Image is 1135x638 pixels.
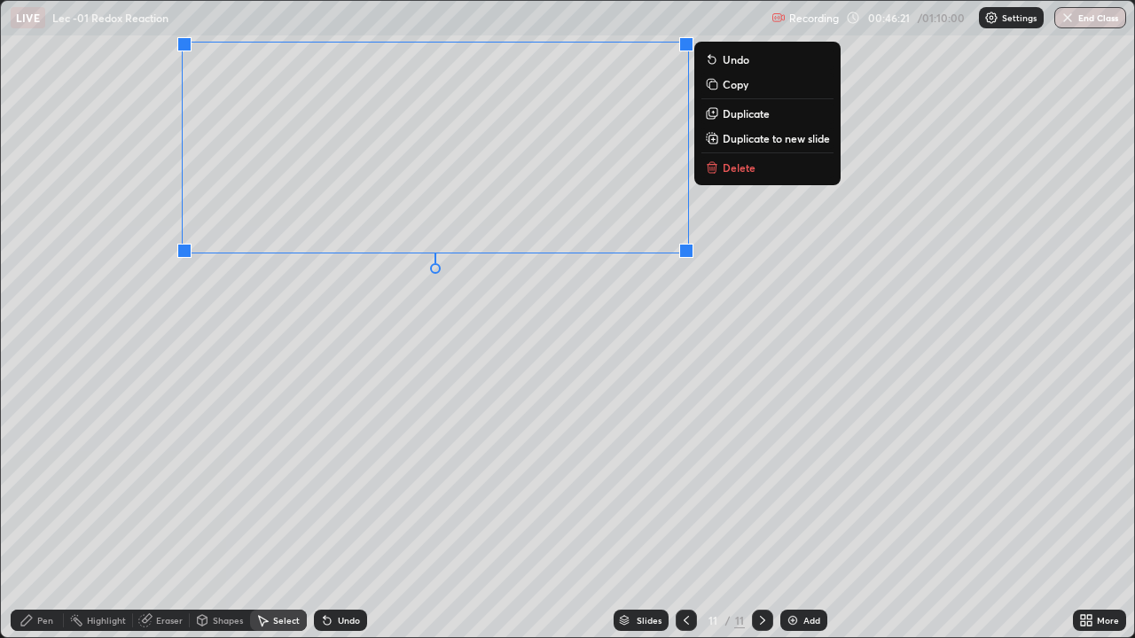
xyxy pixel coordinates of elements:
[1061,11,1075,25] img: end-class-cross
[1002,13,1037,22] p: Settings
[786,613,800,627] img: add-slide-button
[701,128,834,149] button: Duplicate to new slide
[1054,7,1126,28] button: End Class
[734,612,745,628] div: 11
[156,616,183,625] div: Eraser
[213,616,243,625] div: Shapes
[701,157,834,178] button: Delete
[789,12,839,25] p: Recording
[723,131,830,145] p: Duplicate to new slide
[725,615,731,626] div: /
[984,11,998,25] img: class-settings-icons
[52,11,168,25] p: Lec -01 Redox Reaction
[723,52,749,66] p: Undo
[87,616,126,625] div: Highlight
[1097,616,1119,625] div: More
[37,616,53,625] div: Pen
[704,615,722,626] div: 11
[803,616,820,625] div: Add
[701,103,834,124] button: Duplicate
[273,616,300,625] div: Select
[723,77,748,91] p: Copy
[701,49,834,70] button: Undo
[701,74,834,95] button: Copy
[338,616,360,625] div: Undo
[16,11,40,25] p: LIVE
[723,106,770,121] p: Duplicate
[637,616,661,625] div: Slides
[771,11,786,25] img: recording.375f2c34.svg
[723,160,755,175] p: Delete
